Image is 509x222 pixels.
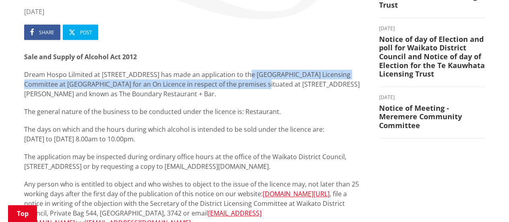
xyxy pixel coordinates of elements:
a: [DATE] Notice of Meeting - Meremere Community Committee [379,95,485,130]
time: [DATE] [24,7,367,17]
a: Share [24,25,60,40]
time: [DATE] [379,26,485,31]
a: [DATE] Notice of day of Election and poll for Waikato District Council and Notice of day of Elect... [379,26,485,79]
p: The days on which and the hours during which alcohol is intended to be sold under the licence are... [24,124,367,144]
iframe: Messenger Launcher [472,188,501,217]
span: Share [39,29,54,36]
a: [DOMAIN_NAME][URL] [263,189,330,198]
h3: Notice of Meeting - Meremere Community Committee [379,104,485,130]
strong: Sale and Supply of Alcohol Act 2012 [24,52,137,61]
a: Top [8,205,37,222]
h3: Notice of day of Election and poll for Waikato District Council and Notice of day of Election for... [379,35,485,79]
a: Post [63,25,98,40]
span: Post [80,29,92,36]
p: The general nature of the business to be conducted under the licence is: Restaurant. [24,107,367,116]
time: [DATE] [379,95,485,100]
p: Dream Hospo Lilmited at [STREET_ADDRESS] has made an application to the [GEOGRAPHIC_DATA] Licensi... [24,70,367,99]
p: The application may be inspected during ordinary office hours at the office of the Waikato Distri... [24,152,367,171]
